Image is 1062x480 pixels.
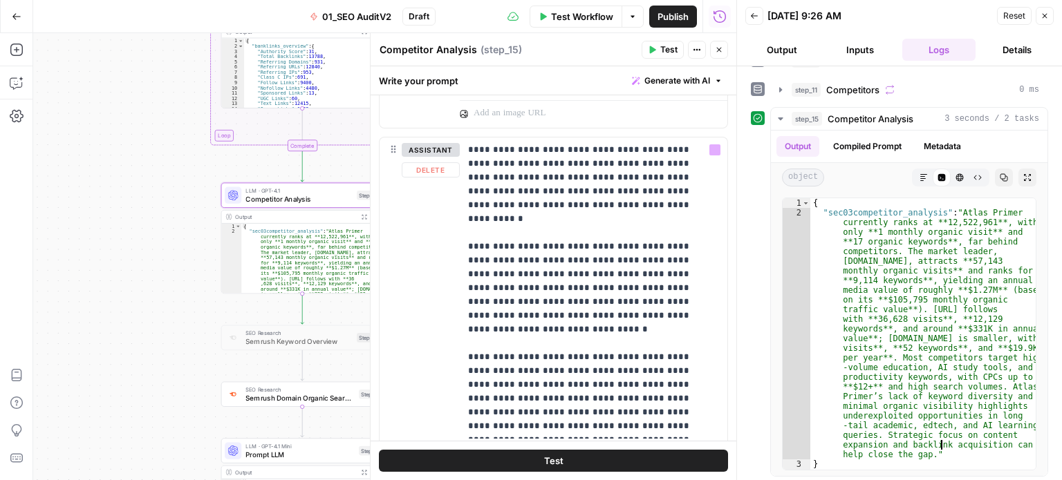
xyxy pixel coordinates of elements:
[1019,84,1039,96] span: 0 ms
[783,208,810,459] div: 2
[238,38,243,44] span: Toggle code folding, rows 1 through 29
[221,80,244,86] div: 9
[288,140,317,151] div: Complete
[221,224,241,229] div: 1
[235,27,355,35] div: Output
[371,66,736,95] div: Write your prompt
[221,44,244,49] div: 2
[245,385,355,394] span: SEO Research
[1003,10,1025,22] span: Reset
[221,325,384,350] div: SEO ResearchSemrush Keyword OverviewStep 13
[221,49,244,55] div: 3
[301,407,304,437] g: Edge from step_8 to step_6
[221,382,384,407] div: SEO ResearchSemrush Domain Organic Search PagesStep 8
[357,333,379,343] div: Step 13
[776,136,819,157] button: Output
[245,449,355,459] span: Prompt LLM
[745,39,819,61] button: Output
[379,450,728,472] button: Test
[238,44,243,49] span: Toggle code folding, rows 2 through 18
[221,75,244,80] div: 8
[235,224,241,229] span: Toggle code folding, rows 1 through 3
[221,90,244,96] div: 11
[221,183,384,294] div: LLM · GPT-4.1Competitor AnalysisStep 15Output{ "sec03competitor_analysis":"Atlas Primer currently...
[915,136,969,157] button: Metadata
[221,101,244,106] div: 13
[301,6,400,28] button: 01_SEO AuditV2
[322,10,391,23] span: 01_SEO AuditV2
[221,64,244,70] div: 6
[783,198,810,208] div: 1
[551,10,613,23] span: Test Workflow
[783,459,810,469] div: 3
[944,113,1039,125] span: 3 seconds / 2 tasks
[221,54,244,59] div: 4
[380,137,449,472] div: assistantDelete
[997,7,1032,25] button: Reset
[981,39,1054,61] button: Details
[245,329,353,337] span: SEO Research
[771,79,1047,101] button: 0 ms
[792,112,822,126] span: step_15
[359,446,379,456] div: Step 6
[221,38,244,44] div: 1
[409,10,429,23] span: Draft
[658,10,689,23] span: Publish
[825,136,910,157] button: Compiled Prompt
[782,169,824,186] span: object
[228,333,239,342] img: v3j4otw2j2lxnxfkcl44e66h4fup
[802,198,810,208] span: Toggle code folding, rows 1 through 3
[245,442,355,450] span: LLM · GPT-4.1 Mini
[301,151,304,182] g: Edge from step_11-iteration-end to step_15
[771,108,1047,130] button: 3 seconds / 2 tasks
[221,96,244,102] div: 12
[228,390,239,399] img: otu06fjiulrdwrqmbs7xihm55rg9
[221,86,244,91] div: 10
[245,336,353,347] span: Semrush Keyword Overview
[792,83,821,97] span: step_11
[221,106,244,112] div: 14
[245,193,353,204] span: Competitor Analysis
[221,140,384,151] div: Complete
[221,70,244,75] div: 7
[828,112,913,126] span: Competitor Analysis
[359,390,379,399] div: Step 8
[826,83,879,97] span: Competitors
[245,392,355,403] span: Semrush Domain Organic Search Pages
[301,350,304,381] g: Edge from step_13 to step_8
[245,186,353,195] span: LLM · GPT-4.1
[235,213,355,221] div: Output
[824,39,897,61] button: Inputs
[481,43,522,57] span: ( step_15 )
[530,6,622,28] button: Test Workflow
[660,44,678,56] span: Test
[626,72,728,90] button: Generate with AI
[644,75,710,87] span: Generate with AI
[642,41,684,59] button: Test
[221,59,244,65] div: 5
[301,294,304,324] g: Edge from step_15 to step_13
[235,468,355,477] div: Output
[221,229,241,354] div: 2
[402,143,460,157] button: assistant
[902,39,976,61] button: Logs
[649,6,697,28] button: Publish
[771,131,1047,476] div: 3 seconds / 2 tasks
[380,43,477,57] textarea: Competitor Analysis
[544,454,563,468] span: Test
[357,191,379,200] div: Step 15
